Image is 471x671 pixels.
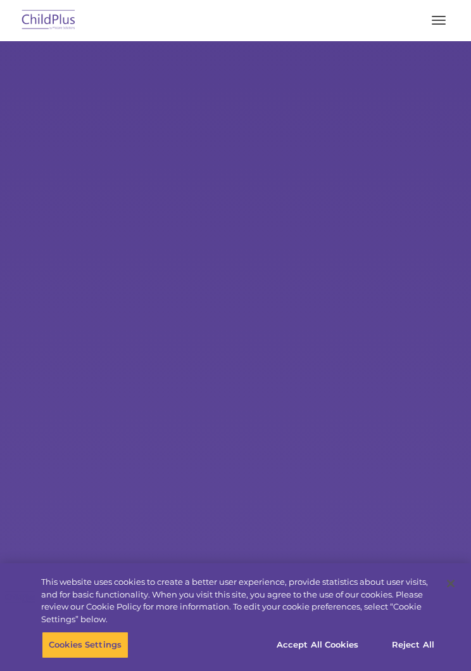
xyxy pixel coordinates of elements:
[19,6,78,35] img: ChildPlus by Procare Solutions
[437,570,465,598] button: Close
[374,632,453,658] button: Reject All
[41,576,437,625] div: This website uses cookies to create a better user experience, provide statistics about user visit...
[270,632,365,658] button: Accept All Cookies
[42,632,129,658] button: Cookies Settings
